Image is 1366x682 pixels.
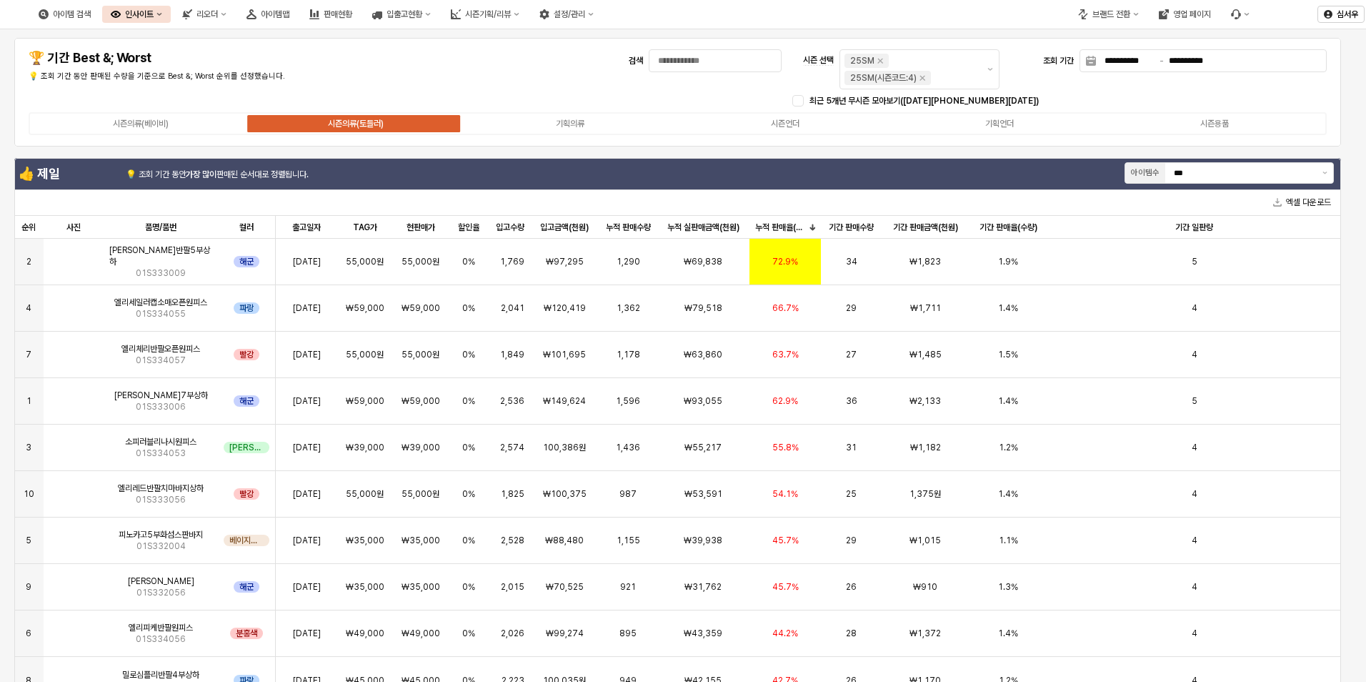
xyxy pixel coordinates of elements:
[239,302,254,314] span: 파랑
[102,6,171,23] button: 인사이트
[26,442,31,453] span: 3
[346,349,384,360] span: 55,000원
[249,117,464,130] label: 시즌의류(토들러)
[500,442,524,453] span: 2,574
[913,581,937,593] span: ₩910
[462,488,475,500] span: 0%
[1192,256,1197,267] span: 5
[119,529,203,540] span: 피노카고5부화섬스판바지
[402,349,439,360] span: 55,000원
[846,349,857,360] span: 27
[136,633,186,645] span: 01S334056
[1070,6,1147,23] div: 브랜드 전환
[678,117,893,130] label: 시즌언더
[772,581,799,593] span: 45.7%
[829,222,874,233] span: 기간 판매수량
[684,256,722,267] span: ₩69,838
[136,494,186,505] span: 01S333056
[239,222,254,233] span: 컬러
[26,628,31,639] span: 6
[846,256,857,267] span: 34
[500,395,524,407] span: 2,536
[500,256,524,267] span: 1,769
[1192,628,1197,639] span: 4
[809,96,1039,106] span: 최근 5개년 무시즌 모아보기([DATE][PHONE_NUMBER][DATE])
[1337,9,1358,20] p: 심서우
[129,622,193,633] span: 엘리피케반팔원피스
[21,222,36,233] span: 순위
[346,256,384,267] span: 55,000원
[346,442,384,453] span: ₩39,000
[846,395,857,407] span: 36
[462,256,475,267] span: 0%
[554,9,585,19] div: 설정/관리
[261,9,289,19] div: 아이템맵
[364,6,439,23] div: 입출고현황
[293,535,321,546] span: [DATE]
[293,488,321,500] span: [DATE]
[531,6,602,23] div: 설정/관리
[684,302,722,314] span: ₩79,518
[772,628,798,639] span: 44.2%
[328,119,384,129] div: 시즌의류(토들러)
[684,349,722,360] span: ₩63,860
[501,535,524,546] span: 2,528
[1317,6,1365,23] button: 심서우
[402,256,439,267] span: 55,000원
[543,488,587,500] span: ₩100,375
[1192,442,1197,453] span: 4
[1107,117,1322,130] label: 시즌용품
[999,535,1018,546] span: 1.1%
[462,581,475,593] span: 0%
[462,395,475,407] span: 0%
[982,50,999,89] button: 제안 사항 표시
[1200,119,1229,129] div: 시즌용품
[293,349,321,360] span: [DATE]
[1092,9,1130,19] div: 브랜드 전환
[684,488,722,500] span: ₩53,591
[29,71,459,83] p: 💡 조회 기간 동안 판매된 수량을 기준으로 Best &; Worst 순위를 선정했습니다.
[556,119,584,129] div: 기획의류
[136,401,186,412] span: 01S333006
[66,222,81,233] span: 사진
[186,169,200,179] strong: 가장
[128,575,194,587] span: [PERSON_NAME]
[1192,302,1197,314] span: 4
[1286,195,1331,209] font: 엑셀 다운로드
[174,6,235,23] button: 리오더
[998,349,1018,360] span: 1.5%
[462,349,475,360] span: 0%
[442,6,528,23] button: 시즌기획/리뷰
[236,628,257,639] span: 분홍색
[998,256,1018,267] span: 1.9%
[324,9,352,19] div: 판매현황
[462,442,475,453] span: 0%
[1173,9,1211,19] div: 영업 페이지
[909,256,941,267] span: ₩1,823
[238,6,298,23] button: 아이템맵
[402,535,440,546] span: ₩35,000
[684,395,722,407] span: ₩93,055
[850,71,917,85] div: 25SM(시즌코드:4)
[919,75,925,81] div: 25SM(시즌코드:4) 제거
[501,488,524,500] span: 1,825
[617,302,640,314] span: 1,362
[846,628,857,639] span: 28
[617,349,640,360] span: 1,178
[620,581,636,593] span: 921
[846,488,857,500] span: 25
[19,167,123,181] h4: 👍 제일
[239,256,254,267] span: 해군
[684,442,722,453] span: ₩55,217
[772,535,799,546] span: 45.7%
[30,6,99,23] button: 아이템 검색
[136,308,186,320] span: 01S334055
[772,349,799,360] span: 63.7%
[684,535,722,546] span: ₩39,938
[292,222,321,233] span: 출고일자
[136,448,186,459] span: 01S334053
[543,395,586,407] span: ₩149,624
